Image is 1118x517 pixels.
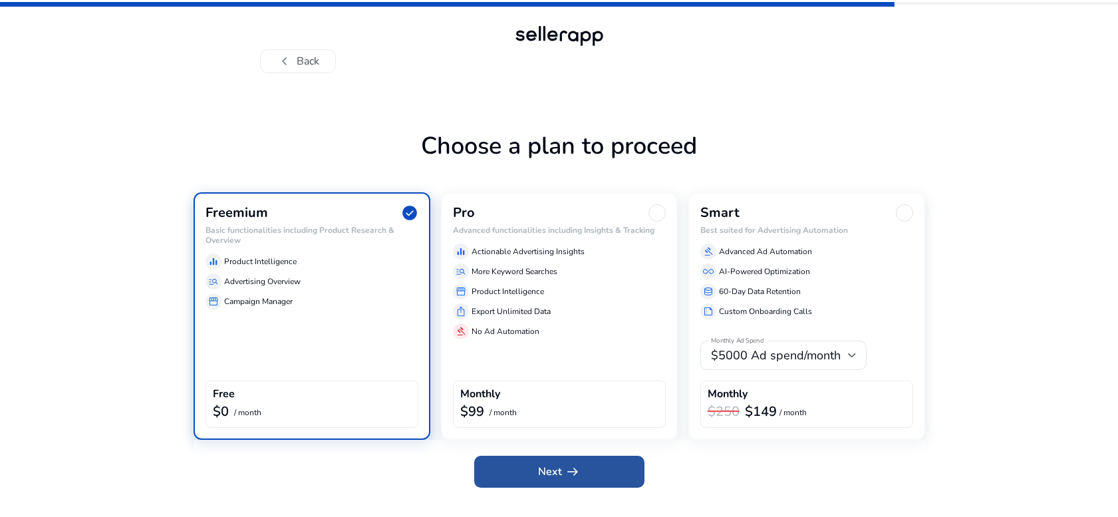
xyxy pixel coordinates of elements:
[194,132,925,192] h1: Choose a plan to proceed
[224,275,301,287] p: Advertising Overview
[208,296,219,307] span: storefront
[700,205,740,221] h3: Smart
[456,286,466,297] span: storefront
[206,226,418,245] h6: Basic functionalities including Product Research & Overview
[708,388,748,401] h4: Monthly
[460,403,484,421] b: $99
[779,409,807,417] p: / month
[213,388,235,401] h4: Free
[234,409,261,417] p: / month
[474,456,644,488] button: Nextarrow_right_alt
[708,404,740,420] h3: $250
[208,276,219,287] span: manage_search
[565,464,581,480] span: arrow_right_alt
[719,246,812,258] p: Advanced Ad Automation
[472,285,544,297] p: Product Intelligence
[703,306,714,317] span: summarize
[719,305,812,317] p: Custom Onboarding Calls
[213,403,229,421] b: $0
[224,256,297,267] p: Product Intelligence
[711,347,841,363] span: $5000 Ad spend/month
[453,205,475,221] h3: Pro
[472,305,551,317] p: Export Unlimited Data
[401,204,418,222] span: check_circle
[711,337,764,346] mat-label: Monthly Ad Spend
[456,306,466,317] span: ios_share
[208,256,219,267] span: equalizer
[703,266,714,277] span: all_inclusive
[719,285,801,297] p: 60-Day Data Retention
[700,226,913,235] h6: Best suited for Advertising Automation
[224,295,293,307] p: Campaign Manager
[703,246,714,257] span: gavel
[472,246,585,258] p: Actionable Advertising Insights
[453,226,666,235] h6: Advanced functionalities including Insights & Tracking
[456,326,466,337] span: gavel
[472,265,557,277] p: More Keyword Searches
[745,403,777,421] b: $149
[719,265,810,277] p: AI-Powered Optimization
[460,388,500,401] h4: Monthly
[206,205,268,221] h3: Freemium
[260,49,336,73] button: chevron_leftBack
[456,266,466,277] span: manage_search
[538,464,581,480] span: Next
[456,246,466,257] span: equalizer
[703,286,714,297] span: database
[489,409,517,417] p: / month
[472,325,539,337] p: No Ad Automation
[277,53,293,69] span: chevron_left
